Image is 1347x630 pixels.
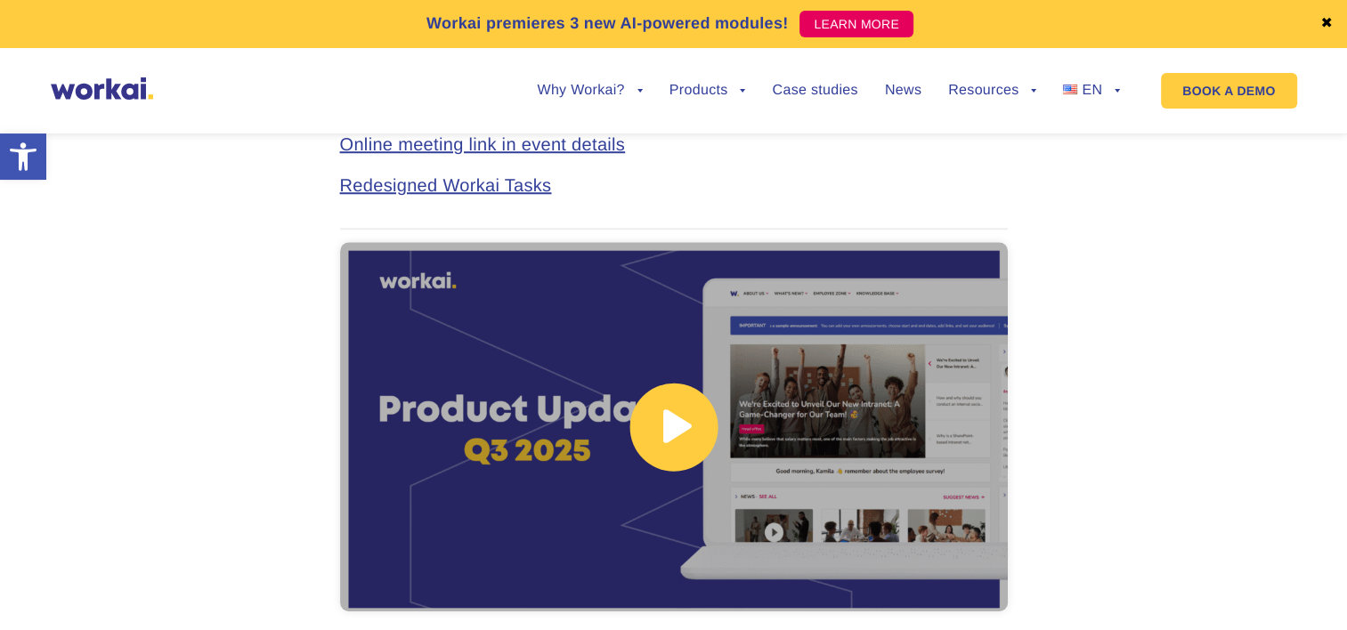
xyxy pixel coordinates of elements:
[799,11,913,37] a: LEARN MORE
[9,477,490,621] iframe: Popup CTA
[340,176,552,196] a: Redesigned Workai Tasks
[426,12,789,36] p: Workai premieres 3 new AI-powered modules!
[948,84,1036,98] a: Resources
[1320,17,1333,31] a: ✖
[772,84,857,98] a: Case studies
[1063,84,1120,98] a: EN
[1082,83,1102,98] span: EN
[885,84,921,98] a: News
[340,135,626,155] a: Online meeting link in event details
[1161,73,1296,109] a: BOOK A DEMO
[669,84,746,98] a: Products
[537,84,642,98] a: Why Workai?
